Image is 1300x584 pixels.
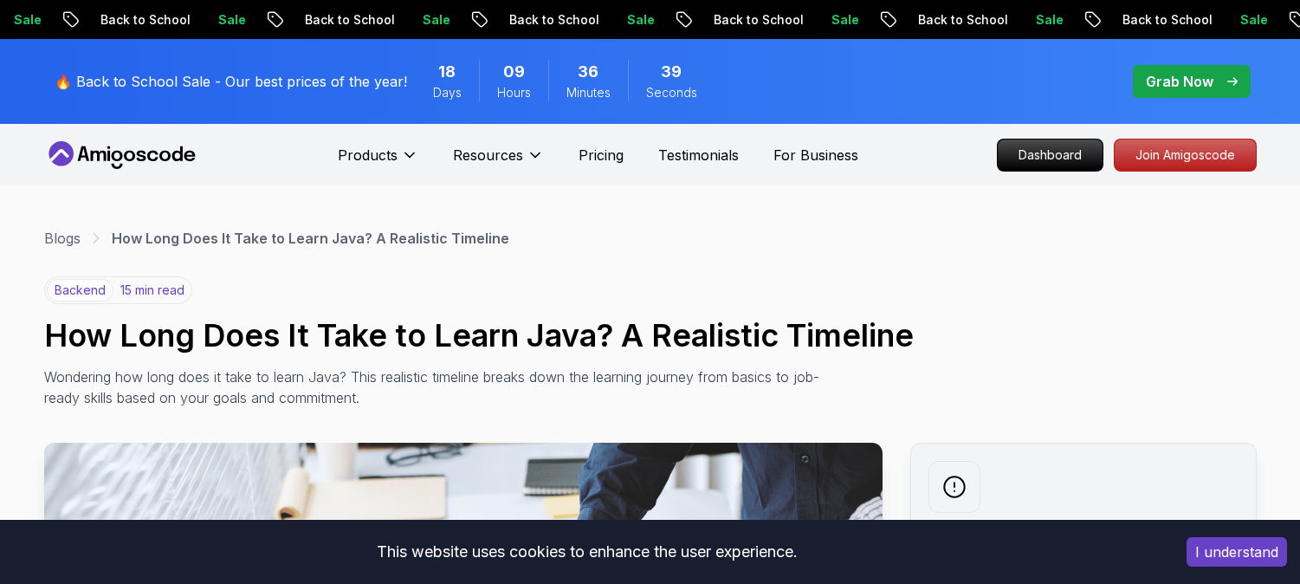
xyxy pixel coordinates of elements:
span: 36 Minutes [578,60,598,84]
a: Blogs [44,228,81,249]
p: Grab Now [1146,71,1213,92]
p: Products [338,145,398,165]
p: Back to School [690,11,808,29]
p: Dashboard [998,140,1103,171]
p: Resources [453,145,523,165]
p: 🔥 Back to School Sale - Our best prices of the year! [55,71,407,92]
p: 15 min read [120,282,184,299]
p: How Long Does It Take to Learn Java? A Realistic Timeline [112,228,509,249]
iframe: chat widget [1193,476,1300,558]
p: Sale [195,11,250,29]
p: Sale [1012,11,1068,29]
p: Wondering how long does it take to learn Java? This realistic timeline breaks down the learning j... [44,367,820,408]
span: 39 Seconds [661,60,682,84]
p: Back to School [77,11,195,29]
p: Back to School [1099,11,1217,29]
p: Sale [399,11,455,29]
a: Dashboard [997,139,1103,172]
a: For Business [773,145,858,165]
span: 18 Days [438,60,456,84]
p: Sale [808,11,863,29]
button: Accept cookies [1187,537,1287,567]
span: 9 Hours [503,60,525,84]
p: Join Amigoscode [1115,140,1256,171]
a: Pricing [579,145,624,165]
a: Testimonials [658,145,739,165]
p: Back to School [281,11,399,29]
p: backend [47,279,113,302]
button: Resources [453,145,544,179]
p: Back to School [895,11,1012,29]
p: Back to School [486,11,604,29]
h1: How Long Does It Take to Learn Java? A Realistic Timeline [44,318,1257,353]
div: This website uses cookies to enhance the user experience. [13,533,1161,571]
span: Minutes [566,84,611,101]
span: Hours [497,84,531,101]
span: Seconds [646,84,697,101]
button: Products [338,145,418,179]
p: Sale [1217,11,1272,29]
p: Sale [604,11,659,29]
a: Join Amigoscode [1114,139,1257,172]
span: Days [433,84,462,101]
